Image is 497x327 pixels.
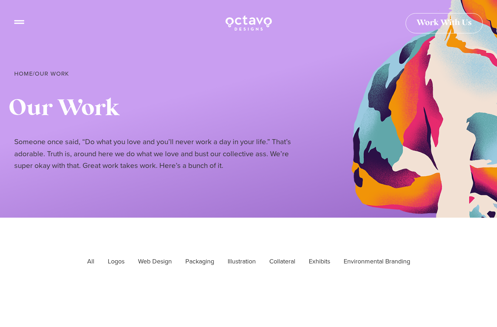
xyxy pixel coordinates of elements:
a: Environmental Branding [339,253,415,270]
span: / [14,69,69,78]
p: Someone once said, “Do what you love and you’ll never work a day in your life.” That’s adorable. ... [14,136,292,171]
a: Collateral [264,253,300,270]
div: Gallery filter [14,253,483,270]
a: All [82,253,99,270]
a: Home [14,69,33,78]
a: Packaging [180,253,219,270]
a: Web Design [133,253,177,270]
a: Illustration [223,253,261,270]
span: Our Work [35,69,69,78]
h1: Our Work [9,95,483,122]
a: Logos [103,253,129,270]
a: Exhibits [304,253,335,270]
